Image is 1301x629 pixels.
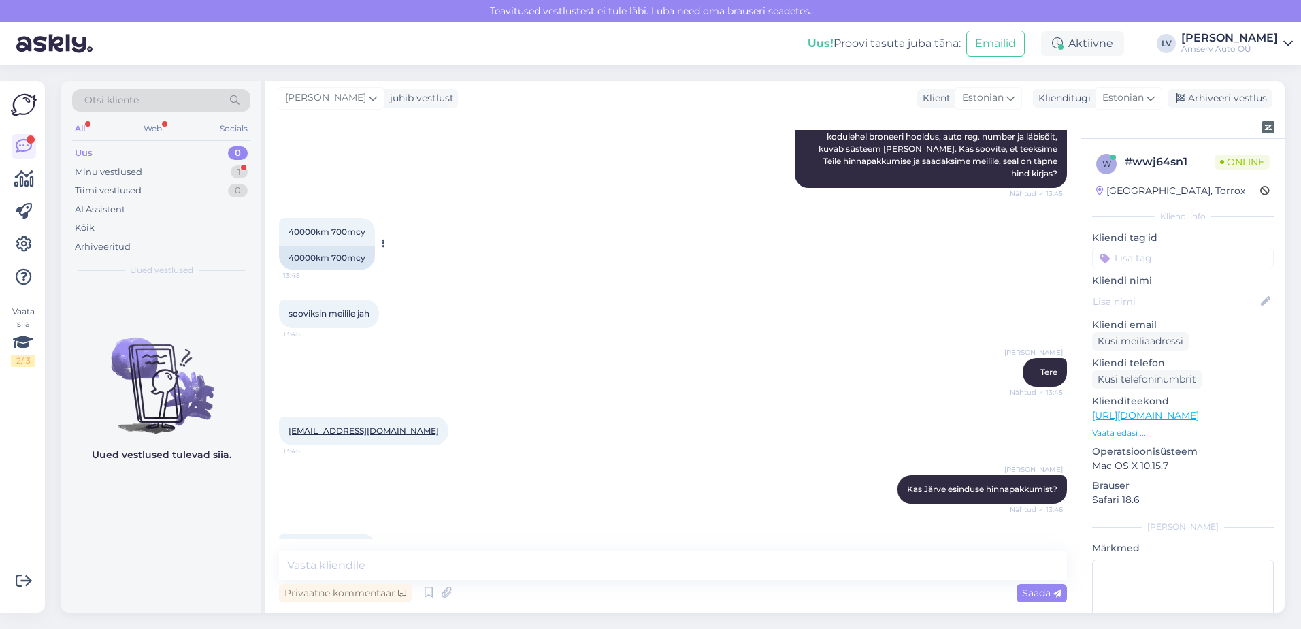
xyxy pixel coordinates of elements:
[1041,31,1124,56] div: Aktiivne
[1215,155,1270,170] span: Online
[279,584,412,602] div: Privaatne kommentaar
[217,120,250,138] div: Socials
[11,92,37,118] img: Askly Logo
[1092,248,1274,268] input: Lisa tag
[1092,274,1274,288] p: Kliendi nimi
[75,221,95,235] div: Kõik
[1181,33,1293,54] a: [PERSON_NAME]Amserv Auto OÜ
[1102,159,1111,169] span: w
[1092,231,1274,245] p: Kliendi tag'id
[61,313,261,436] img: No chats
[283,270,334,280] span: 13:45
[1092,493,1274,507] p: Safari 18.6
[1125,154,1215,170] div: # wwj64sn1
[1092,459,1274,473] p: Mac OS X 10.15.7
[228,184,248,197] div: 0
[289,227,365,237] span: 40000km 700mcy
[1093,294,1258,309] input: Lisa nimi
[1102,91,1144,106] span: Estonian
[808,37,834,50] b: Uus!
[75,184,142,197] div: Tiimi vestlused
[75,146,93,160] div: Uus
[1092,479,1274,493] p: Brauser
[805,119,1059,178] span: [PERSON_NAME] on võimalik näha meie kodulehel. Vajutades kodulehel broneeri hooldus, auto reg. nu...
[1157,34,1176,53] div: LV
[11,355,35,367] div: 2 / 3
[1010,387,1063,398] span: Nähtud ✓ 13:45
[72,120,88,138] div: All
[1096,184,1245,198] div: [GEOGRAPHIC_DATA], Torrox
[1033,91,1091,106] div: Klienditugi
[75,165,142,179] div: Minu vestlused
[1092,394,1274,408] p: Klienditeekond
[11,306,35,367] div: Vaata siia
[917,91,951,106] div: Klient
[228,146,248,160] div: 0
[1092,541,1274,555] p: Märkmed
[1004,347,1063,357] span: [PERSON_NAME]
[1092,370,1202,389] div: Küsi telefoninumbrit
[279,246,375,270] div: 40000km 700mcy
[1168,89,1272,108] div: Arhiveeri vestlus
[966,31,1025,57] button: Emailid
[1092,445,1274,459] p: Operatsioonisüsteem
[92,448,231,462] p: Uued vestlused tulevad siia.
[1092,427,1274,439] p: Vaata edasi ...
[1092,409,1199,421] a: [URL][DOMAIN_NAME]
[1092,521,1274,533] div: [PERSON_NAME]
[1092,210,1274,223] div: Kliendi info
[1022,587,1061,599] span: Saada
[1181,33,1278,44] div: [PERSON_NAME]
[1092,356,1274,370] p: Kliendi telefon
[1262,121,1274,133] img: zendesk
[285,91,366,106] span: [PERSON_NAME]
[283,446,334,456] span: 13:45
[384,91,454,106] div: juhib vestlust
[1092,332,1189,351] div: Küsi meiliaadressi
[75,240,131,254] div: Arhiveeritud
[1010,504,1063,515] span: Nähtud ✓ 13:46
[1010,189,1063,199] span: Nähtud ✓ 13:45
[141,120,165,138] div: Web
[130,264,193,276] span: Uued vestlused
[1181,44,1278,54] div: Amserv Auto OÜ
[231,165,248,179] div: 1
[75,203,125,216] div: AI Assistent
[1092,318,1274,332] p: Kliendi email
[907,484,1057,494] span: Kas Järve esinduse hinnapakkumist?
[289,425,439,436] a: [EMAIL_ADDRESS][DOMAIN_NAME]
[84,93,139,108] span: Otsi kliente
[1040,367,1057,377] span: Tere
[808,35,961,52] div: Proovi tasuta juba täna:
[289,308,369,319] span: sooviksin meilile jah
[962,91,1004,106] span: Estonian
[283,329,334,339] span: 13:45
[1004,464,1063,474] span: [PERSON_NAME]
